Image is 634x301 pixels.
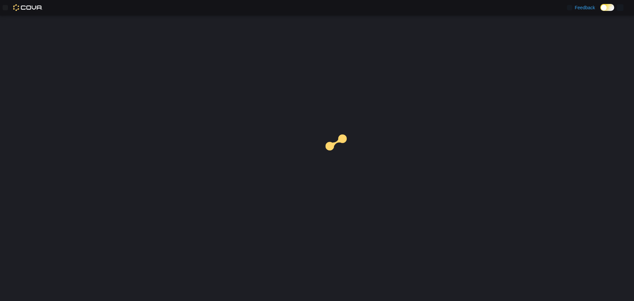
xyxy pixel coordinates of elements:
img: Cova [13,4,43,11]
span: Feedback [575,4,595,11]
input: Dark Mode [600,4,614,11]
a: Feedback [564,1,598,14]
img: cova-loader [317,130,367,179]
